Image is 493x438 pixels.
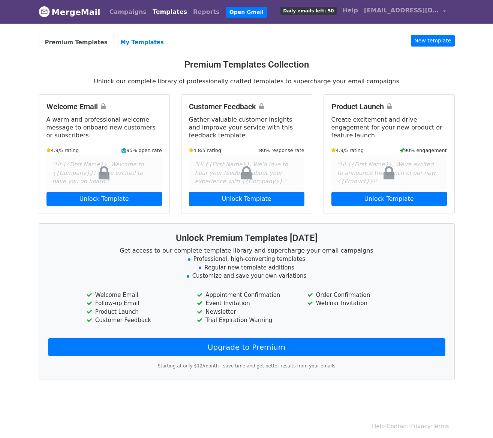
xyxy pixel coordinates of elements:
li: Customize and save your own variations [48,272,445,280]
a: Templates [150,5,190,20]
p: A warm and professional welcome message to onboard new customers or subscribers. [46,116,162,139]
li: Webinar Invitation [307,299,406,308]
small: 90% engagement [400,147,447,154]
li: Trial Expiration Warning [197,316,296,325]
p: Get access to our complete template library and supercharge your email campaigns [48,247,445,254]
a: My Templates [114,35,170,50]
li: Welcome Email [87,291,186,300]
small: 4.9/5 rating [46,147,79,154]
a: Premium Templates [39,35,114,50]
div: "Hi {{First Name}}, We'd love to hear your feedback about your experience with {{Company}}." [189,154,304,192]
a: [EMAIL_ADDRESS][DOMAIN_NAME] [361,3,449,21]
h4: Product Launch [331,102,447,111]
a: New template [411,35,454,47]
h3: Unlock Premium Templates [DATE] [48,233,445,244]
a: Campaigns [106,5,150,20]
p: Starting at only $12/month - save time and get better results from your emails [48,362,445,370]
li: Regular new template additions [48,263,445,272]
li: Customer Feedback [87,316,186,325]
a: Help [372,423,385,430]
a: Daily emails left: 50 [277,3,339,18]
span: [EMAIL_ADDRESS][DOMAIN_NAME] [364,6,439,15]
a: Contact [387,423,408,430]
a: Unlock Template [189,192,304,206]
li: Appointment Confirmation [197,291,296,300]
a: Terms [432,423,449,430]
div: "Hi {{First Name}}, We're excited to announce the launch of our new {{Product}}!" [331,154,447,192]
a: Reports [190,5,223,20]
h3: Premium Templates Collection [39,59,455,70]
small: 4.9/5 rating [331,147,364,154]
img: MergeMail logo [39,6,50,17]
li: Order Confirmation [307,291,406,300]
small: 95% open rate [121,147,162,154]
a: MergeMail [39,4,100,20]
a: Upgrade to Premium [48,338,445,356]
small: 80% response rate [259,147,304,154]
h4: Welcome Email [46,102,162,111]
a: Unlock Template [46,192,162,206]
a: Open Gmail [226,7,267,18]
a: Unlock Template [331,192,447,206]
li: Professional, high-converting templates [48,255,445,263]
li: Newsletter [197,308,296,316]
span: Daily emails left: 50 [280,7,336,15]
small: 4.8/5 rating [189,147,222,154]
li: Event Invitation [197,299,296,308]
h4: Customer Feedback [189,102,304,111]
a: Privacy [410,423,430,430]
p: Gather valuable customer insights and improve your service with this feedback template. [189,116,304,139]
p: Unlock our complete library of professionally crafted templates to supercharge your email campaigns [39,77,455,85]
a: Help [340,3,361,18]
li: Follow-up Email [87,299,186,308]
div: "Hi {{First Name}}, Welcome to {{Company}}! We're excited to have you on board." [46,154,162,192]
p: Create excitement and drive engagement for your new product or feature launch. [331,116,447,139]
li: Product Launch [87,308,186,316]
